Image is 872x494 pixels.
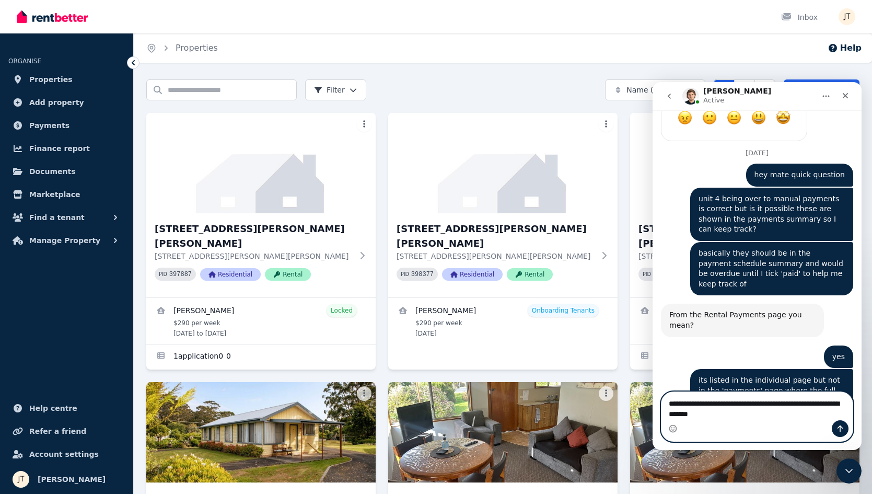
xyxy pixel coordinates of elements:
[411,271,434,278] code: 398377
[8,82,201,106] div: Jamie says…
[29,234,100,247] span: Manage Property
[357,117,371,132] button: More options
[146,113,376,213] img: 2/21 Andrew St, Strahan
[38,160,201,213] div: basically they should be in the payment schedule summary and would be overdue until I tick 'paid'...
[754,79,775,100] button: Expanded list view
[714,79,775,100] div: View options
[8,421,125,442] a: Refer a friend
[8,444,125,465] a: Account settings
[176,43,218,53] a: Properties
[29,165,76,178] span: Documents
[17,9,88,25] img: RentBetter
[29,119,69,132] span: Payments
[599,386,613,401] button: More options
[734,79,755,100] button: Compact list view
[29,448,99,461] span: Account settings
[265,268,311,281] span: Rental
[8,263,201,288] div: Jamie says…
[638,251,836,261] p: [STREET_ADDRESS][PERSON_NAME][PERSON_NAME]
[180,270,192,280] div: yes
[123,28,138,43] span: Amazing
[8,58,41,65] span: ORGANISE
[8,184,125,205] a: Marketplace
[643,271,651,277] small: PID
[159,271,167,277] small: PID
[94,82,201,105] div: hey mate quick question
[99,28,113,43] span: Great
[839,8,855,25] img: Jamie Taylor
[8,69,125,90] a: Properties
[179,338,196,355] button: Send a message…
[8,287,201,339] div: Jamie says…
[8,106,201,160] div: Jamie says…
[630,344,859,370] a: Applications for 4/21 Andrew St, Strahan
[388,113,618,297] a: 3/21 Andrew St, Strahan[STREET_ADDRESS][PERSON_NAME][PERSON_NAME][STREET_ADDRESS][PERSON_NAME][PE...
[507,268,553,281] span: Rental
[401,271,409,277] small: PID
[200,268,261,281] span: Residential
[630,298,859,344] a: View details for Dimity Williams
[155,251,353,261] p: [STREET_ADDRESS][PERSON_NAME][PERSON_NAME]
[74,28,89,43] span: OK
[781,12,818,22] div: Inbox
[397,222,595,251] h3: [STREET_ADDRESS][PERSON_NAME][PERSON_NAME]
[388,298,618,344] a: View details for Kineta Tatnell
[29,188,80,201] span: Marketplace
[29,96,84,109] span: Add property
[314,85,345,95] span: Filter
[146,113,376,297] a: 2/21 Andrew St, Strahan[STREET_ADDRESS][PERSON_NAME][PERSON_NAME][STREET_ADDRESS][PERSON_NAME][PE...
[155,222,353,251] h3: [STREET_ADDRESS][PERSON_NAME][PERSON_NAME]
[626,85,669,95] span: Name (A-Z)
[714,79,735,100] button: Card view
[146,344,376,370] a: Applications for 2/21 Andrew St, Strahan
[29,402,77,415] span: Help centre
[13,471,29,488] img: Jamie Taylor
[828,42,862,54] button: Help
[8,115,125,136] a: Payments
[8,161,125,182] a: Documents
[653,82,862,450] iframe: Intercom live chat
[784,79,859,100] a: Add Property
[388,382,618,482] img: 6/21 Andrew St, Strahan
[38,106,201,159] div: unit 4 being over to manual payments is correct but is it possible these are shown in the payment...
[8,398,125,419] a: Help centre
[38,473,106,486] span: [PERSON_NAME]
[630,382,859,482] img: 7/21 Andrew St, Strahan
[171,263,201,286] div: yes
[29,73,73,86] span: Properties
[397,251,595,261] p: [STREET_ADDRESS][PERSON_NAME][PERSON_NAME]
[357,386,371,401] button: More options
[630,113,859,213] img: 4/21 Andrew St, Strahan
[388,113,618,213] img: 3/21 Andrew St, Strahan
[50,28,64,43] span: Bad
[38,287,201,330] div: its listed in the individual page but not in the 'payments' page where the full schedule is liste...
[599,117,613,132] button: More options
[836,458,862,484] iframe: Intercom live chat
[146,298,376,344] a: View details for Alexandre Flaschner
[146,382,376,482] img: 5/21 Andrew St, Strahan
[134,33,230,63] nav: Breadcrumb
[605,79,705,100] button: Name (A-Z)
[17,228,163,248] div: From the Rental Payments page you mean?
[8,230,125,251] button: Manage Property
[29,211,85,224] span: Find a tenant
[29,142,90,155] span: Finance report
[630,113,859,297] a: 4/21 Andrew St, Strahan[STREET_ADDRESS][PERSON_NAME][PERSON_NAME][STREET_ADDRESS][PERSON_NAME][PE...
[25,28,40,43] span: Terrible
[8,222,171,255] div: From the Rental Payments page you mean?
[442,268,503,281] span: Residential
[8,67,201,82] div: [DATE]
[8,138,125,159] a: Finance report
[169,271,192,278] code: 397887
[8,92,125,113] a: Add property
[638,222,836,251] h3: [STREET_ADDRESS][PERSON_NAME][PERSON_NAME]
[305,79,366,100] button: Filter
[29,425,86,438] span: Refer a friend
[8,160,201,222] div: Jamie says…
[46,112,192,153] div: unit 4 being over to manual payments is correct but is it possible these are shown in the payment...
